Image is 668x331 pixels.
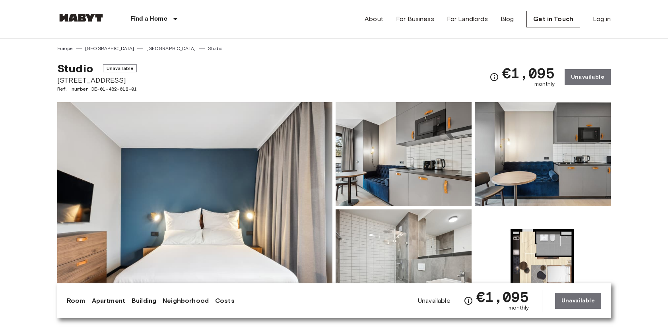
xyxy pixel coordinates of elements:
[502,66,555,80] span: €1,095
[475,102,611,206] img: Picture of unit DE-01-482-012-01
[593,14,611,24] a: Log in
[396,14,434,24] a: For Business
[447,14,488,24] a: For Landlords
[163,296,209,306] a: Neighborhood
[132,296,156,306] a: Building
[336,102,472,206] img: Picture of unit DE-01-482-012-01
[57,14,105,22] img: Habyt
[57,85,137,93] span: Ref. number DE-01-482-012-01
[57,62,93,75] span: Studio
[501,14,514,24] a: Blog
[215,296,235,306] a: Costs
[146,45,196,52] a: [GEOGRAPHIC_DATA]
[57,45,73,52] a: Europe
[534,80,555,88] span: monthly
[103,64,137,72] span: Unavailable
[57,75,137,85] span: [STREET_ADDRESS]
[418,296,451,305] span: Unavailable
[365,14,383,24] a: About
[208,45,222,52] a: Studio
[130,14,167,24] p: Find a Home
[475,209,611,314] img: Picture of unit DE-01-482-012-01
[476,290,529,304] span: €1,095
[336,209,472,314] img: Picture of unit DE-01-482-012-01
[464,296,473,306] svg: Check cost overview for full price breakdown. Please note that discounts apply to new joiners onl...
[92,296,125,306] a: Apartment
[489,72,499,82] svg: Check cost overview for full price breakdown. Please note that discounts apply to new joiners onl...
[67,296,85,306] a: Room
[526,11,580,27] a: Get in Touch
[509,304,529,312] span: monthly
[57,102,332,314] img: Marketing picture of unit DE-01-482-012-01
[85,45,134,52] a: [GEOGRAPHIC_DATA]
